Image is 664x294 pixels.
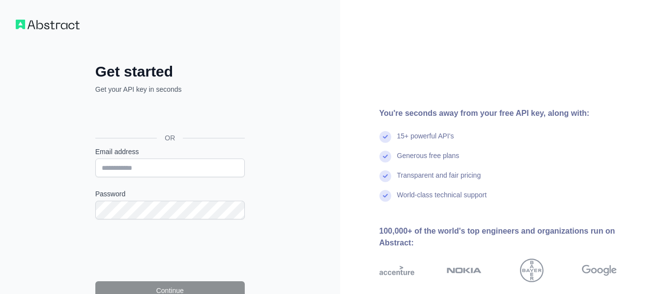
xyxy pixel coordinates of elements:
[379,190,391,202] img: check mark
[157,133,183,143] span: OR
[397,151,460,170] div: Generous free plans
[95,231,245,269] iframe: reCAPTCHA
[16,20,80,29] img: Workflow
[95,63,245,80] h2: Get started
[397,190,487,210] div: World-class technical support
[582,259,617,282] img: google
[520,259,544,282] img: bayer
[379,131,391,143] img: check mark
[447,259,482,282] img: nokia
[379,151,391,162] img: check mark
[379,259,414,282] img: accenture
[397,131,454,151] div: 15+ powerful API's
[90,105,248,127] iframe: Bouton "Se connecter avec Google"
[95,189,245,199] label: Password
[95,147,245,157] label: Email address
[95,84,245,94] p: Get your API key in seconds
[379,107,649,119] div: You're seconds away from your free API key, along with:
[397,170,481,190] div: Transparent and fair pricing
[379,170,391,182] img: check mark
[379,225,649,249] div: 100,000+ of the world's top engineers and organizations run on Abstract:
